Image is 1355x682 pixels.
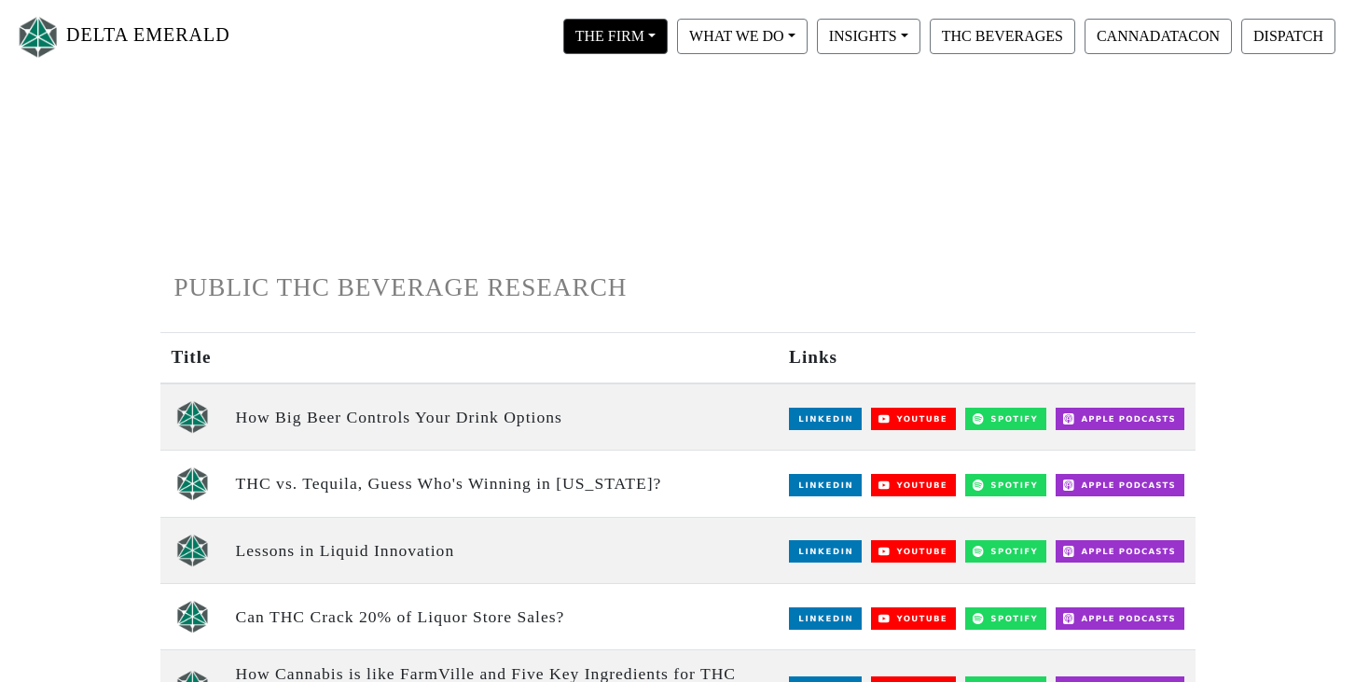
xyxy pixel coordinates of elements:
button: THE FIRM [563,19,668,54]
td: How Big Beer Controls Your Drink Options [225,383,779,451]
button: THC BEVERAGES [930,19,1075,54]
img: Apple Podcasts [1056,408,1184,430]
a: THC BEVERAGES [925,27,1080,43]
button: DISPATCH [1241,19,1335,54]
img: Apple Podcasts [1056,607,1184,630]
td: THC vs. Tequila, Guess Who's Winning in [US_STATE]? [225,451,779,517]
img: Spotify [965,540,1046,563]
img: unscripted logo [176,466,209,500]
th: Links [778,333,1195,383]
img: Spotify [965,607,1046,630]
img: YouTube [871,474,956,496]
img: Logo [15,12,62,62]
img: Spotify [965,408,1046,430]
img: LinkedIn [789,540,862,563]
img: YouTube [871,408,956,430]
img: Spotify [965,474,1046,496]
img: LinkedIn [789,408,862,430]
button: WHAT WE DO [677,19,808,54]
button: CANNADATACON [1085,19,1232,54]
a: CANNADATACON [1080,27,1237,43]
img: Apple Podcasts [1056,474,1184,496]
a: DELTA EMERALD [15,7,230,66]
button: INSIGHTS [817,19,920,54]
td: Can THC Crack 20% of Liquor Store Sales? [225,584,779,650]
img: YouTube [871,607,956,630]
img: Apple Podcasts [1056,540,1184,563]
td: Lessons in Liquid Innovation [225,517,779,583]
img: LinkedIn [789,474,862,496]
h1: PUBLIC THC BEVERAGE RESEARCH [174,272,1182,303]
a: DISPATCH [1237,27,1340,43]
th: Title [160,333,225,383]
img: unscripted logo [176,600,209,633]
img: unscripted logo [176,534,209,567]
img: YouTube [871,540,956,563]
img: unscripted logo [176,400,209,434]
img: LinkedIn [789,607,862,630]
